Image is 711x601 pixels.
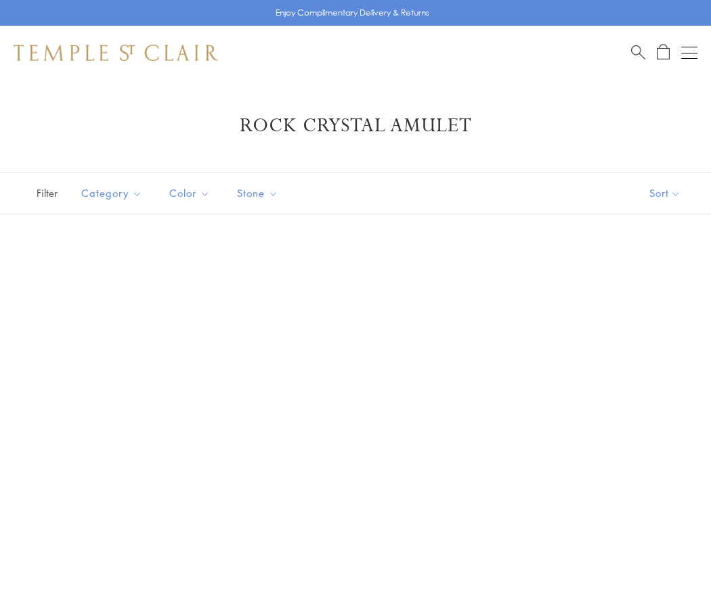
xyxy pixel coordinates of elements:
[159,178,220,208] button: Color
[230,185,288,202] span: Stone
[34,114,677,138] h1: Rock Crystal Amulet
[227,178,288,208] button: Stone
[276,6,429,20] p: Enjoy Complimentary Delivery & Returns
[681,45,697,61] button: Open navigation
[631,44,645,61] a: Search
[163,185,220,202] span: Color
[74,185,152,202] span: Category
[657,44,670,61] a: Open Shopping Bag
[71,178,152,208] button: Category
[619,173,711,214] button: Show sort by
[14,45,218,61] img: Temple St. Clair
